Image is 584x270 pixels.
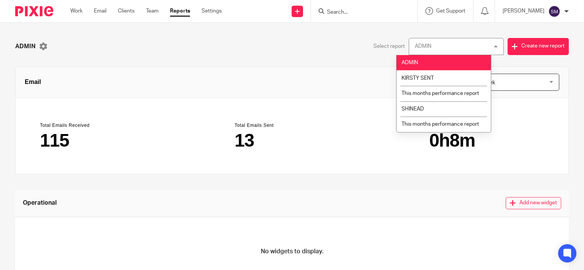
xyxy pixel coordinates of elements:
[436,8,465,14] span: Get Support
[506,197,561,209] button: Add new widget
[373,43,405,50] span: Select report
[429,131,544,150] main: 0h8m
[170,7,190,15] a: Reports
[94,7,106,15] a: Email
[508,38,569,55] button: Create new report
[503,7,544,15] p: [PERSON_NAME]
[202,7,222,15] a: Settings
[235,122,349,128] header: Total Emails Sent
[401,91,479,96] span: This months performance report
[235,131,349,150] main: 13
[326,9,395,16] input: Search
[23,199,57,207] span: Operational
[25,77,41,87] span: Email
[40,122,155,128] header: Total Emails Received
[401,106,424,112] span: SHINEAD
[118,7,135,15] a: Clients
[415,44,432,49] div: ADMIN
[70,7,83,15] a: Work
[146,7,159,15] a: Team
[40,131,155,150] main: 115
[548,5,560,17] img: svg%3E
[401,60,418,65] span: ADMIN
[261,248,324,256] h4: No widgets to display.
[15,42,36,51] span: ADMIN
[401,122,479,127] span: This months performance report
[15,6,53,16] img: Pixie
[401,76,434,81] span: KIRSTY SENT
